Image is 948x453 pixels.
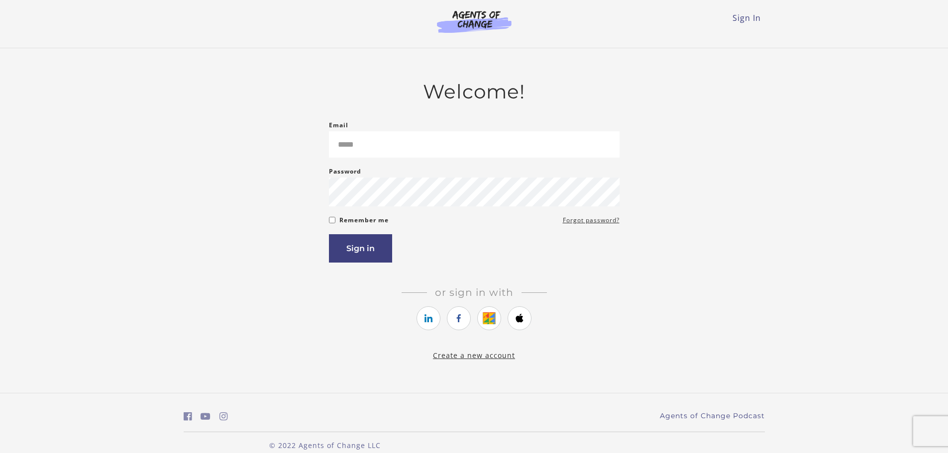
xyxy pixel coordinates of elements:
[447,306,471,330] a: https://courses.thinkific.com/users/auth/facebook?ss%5Breferral%5D=&ss%5Buser_return_to%5D=&ss%5B...
[201,412,211,421] i: https://www.youtube.com/c/AgentsofChangeTestPrepbyMeaganMitchell (Open in a new window)
[329,119,348,131] label: Email
[329,166,361,178] label: Password
[329,234,392,263] button: Sign in
[184,409,192,424] a: https://www.facebook.com/groups/aswbtestprep (Open in a new window)
[426,10,522,33] img: Agents of Change Logo
[184,440,466,451] p: © 2022 Agents of Change LLC
[733,12,761,23] a: Sign In
[563,214,620,226] a: Forgot password?
[433,351,515,360] a: Create a new account
[219,412,228,421] i: https://www.instagram.com/agentsofchangeprep/ (Open in a new window)
[660,411,765,421] a: Agents of Change Podcast
[219,409,228,424] a: https://www.instagram.com/agentsofchangeprep/ (Open in a new window)
[508,306,531,330] a: https://courses.thinkific.com/users/auth/apple?ss%5Breferral%5D=&ss%5Buser_return_to%5D=&ss%5Bvis...
[329,80,620,103] h2: Welcome!
[417,306,440,330] a: https://courses.thinkific.com/users/auth/linkedin?ss%5Breferral%5D=&ss%5Buser_return_to%5D=&ss%5B...
[477,306,501,330] a: https://courses.thinkific.com/users/auth/google?ss%5Breferral%5D=&ss%5Buser_return_to%5D=&ss%5Bvi...
[201,409,211,424] a: https://www.youtube.com/c/AgentsofChangeTestPrepbyMeaganMitchell (Open in a new window)
[427,286,522,298] span: Or sign in with
[184,412,192,421] i: https://www.facebook.com/groups/aswbtestprep (Open in a new window)
[339,214,389,226] label: Remember me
